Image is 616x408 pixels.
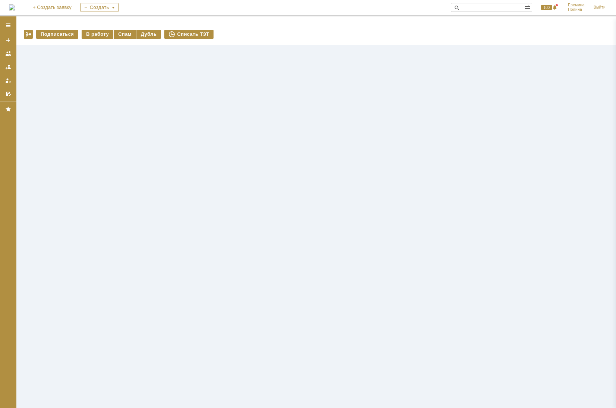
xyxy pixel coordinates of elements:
[80,3,119,12] div: Создать
[2,61,14,73] a: Заявки в моей ответственности
[9,4,15,10] a: Перейти на домашнюю страницу
[2,34,14,46] a: Создать заявку
[541,5,552,10] span: 100
[2,48,14,60] a: Заявки на командах
[9,4,15,10] img: logo
[2,75,14,86] a: Мои заявки
[568,3,585,7] span: Еремина
[524,3,532,10] span: Расширенный поиск
[2,88,14,100] a: Мои согласования
[568,7,585,12] span: Полина
[24,30,33,39] div: Работа с массовостью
